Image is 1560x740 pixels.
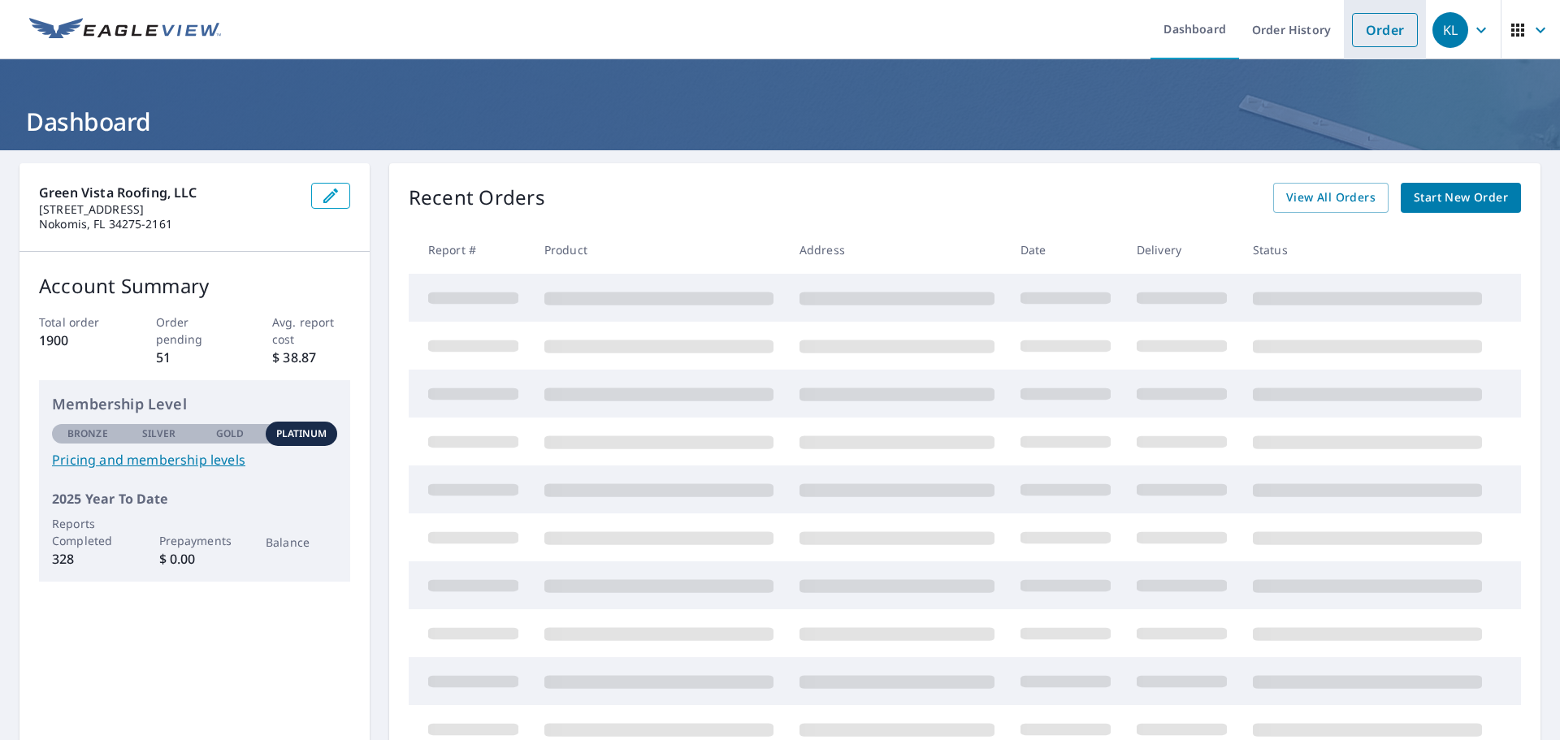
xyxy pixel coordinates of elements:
p: Bronze [67,426,108,441]
img: EV Logo [29,18,221,42]
p: Gold [216,426,244,441]
p: 2025 Year To Date [52,489,337,508]
p: Balance [266,534,337,551]
th: Product [531,226,786,274]
p: Recent Orders [409,183,545,213]
a: Order [1352,13,1418,47]
p: Reports Completed [52,515,123,549]
p: Nokomis, FL 34275-2161 [39,217,298,232]
h1: Dashboard [19,105,1540,138]
span: Start New Order [1414,188,1508,208]
th: Date [1007,226,1124,274]
p: 1900 [39,331,117,350]
th: Address [786,226,1007,274]
th: Delivery [1124,226,1240,274]
p: Order pending [156,314,234,348]
p: Green Vista Roofing, LLC [39,183,298,202]
p: Prepayments [159,532,231,549]
p: Total order [39,314,117,331]
a: Start New Order [1401,183,1521,213]
p: Silver [142,426,176,441]
th: Report # [409,226,531,274]
p: $ 38.87 [272,348,350,367]
p: Platinum [276,426,327,441]
p: Avg. report cost [272,314,350,348]
p: Account Summary [39,271,350,301]
div: KL [1432,12,1468,48]
span: View All Orders [1286,188,1376,208]
th: Status [1240,226,1495,274]
a: Pricing and membership levels [52,450,337,470]
p: $ 0.00 [159,549,231,569]
p: 51 [156,348,234,367]
a: View All Orders [1273,183,1389,213]
p: 328 [52,549,123,569]
p: Membership Level [52,393,337,415]
p: [STREET_ADDRESS] [39,202,298,217]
